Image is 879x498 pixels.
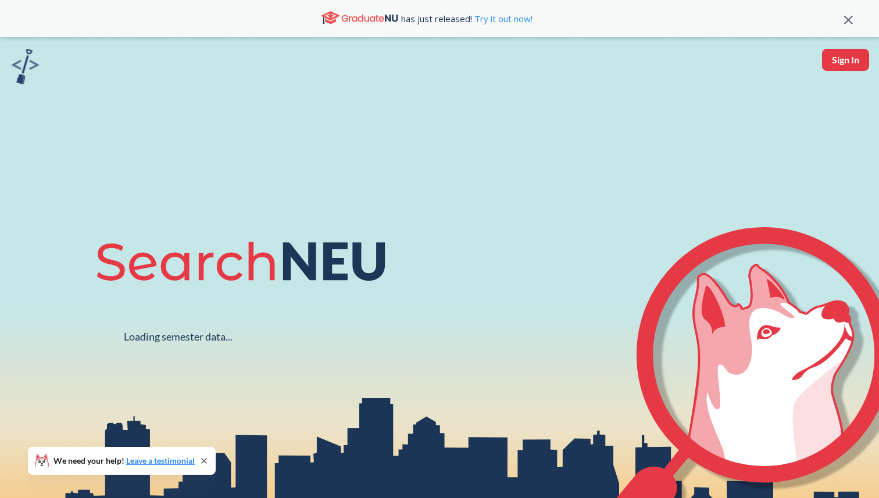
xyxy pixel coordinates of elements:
[126,456,195,465] a: Leave a testimonial
[401,12,533,25] span: has just released!
[822,49,869,71] button: Sign In
[124,330,233,343] div: Loading semester data...
[12,49,39,88] a: sandbox logo
[472,13,533,24] a: Try it out now!
[12,49,39,84] img: sandbox logo
[53,457,195,465] span: We need your help!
